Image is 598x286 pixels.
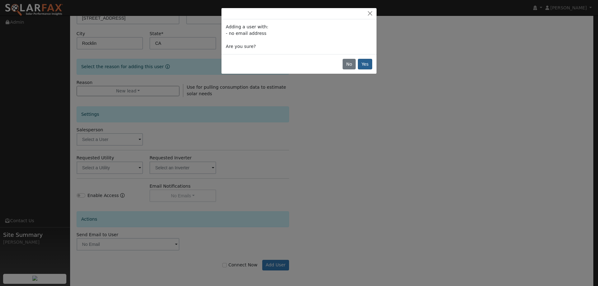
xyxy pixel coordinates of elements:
[226,24,268,29] span: Adding a user with:
[226,44,256,49] span: Are you sure?
[366,10,374,17] button: Close
[343,59,356,69] button: No
[226,31,266,36] span: - no email address
[358,59,372,69] button: Yes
